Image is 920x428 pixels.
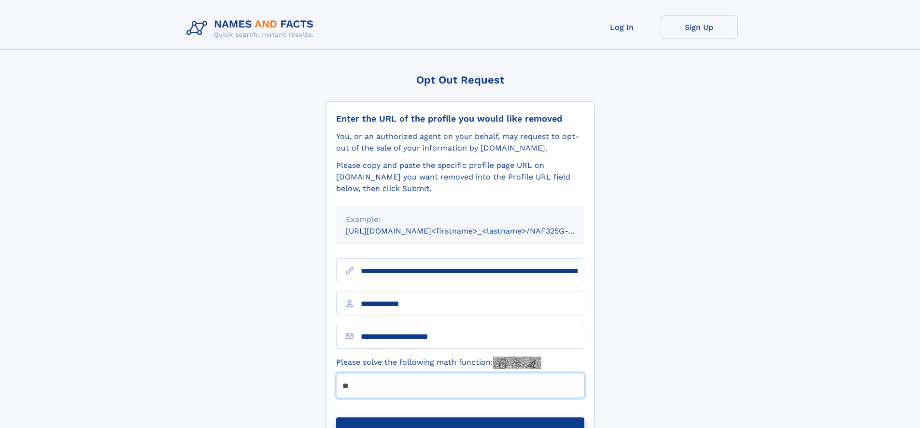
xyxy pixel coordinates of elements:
[661,15,738,39] a: Sign Up
[336,357,541,369] label: Please solve the following math function:
[326,74,594,86] div: Opt Out Request
[183,15,322,41] img: Logo Names and Facts
[346,226,603,235] small: [URL][DOMAIN_NAME]<firstname>_<lastname>/NAF325G-xxxxxxxx
[346,214,575,225] div: Example:
[336,160,584,194] div: Please copy and paste the specific profile page URL on [DOMAIN_NAME] you want removed into the Pr...
[336,131,584,154] div: You, or an authorized agent on your behalf, may request to opt-out of the sale of your informatio...
[583,15,661,39] a: Log In
[336,113,584,124] div: Enter the URL of the profile you would like removed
